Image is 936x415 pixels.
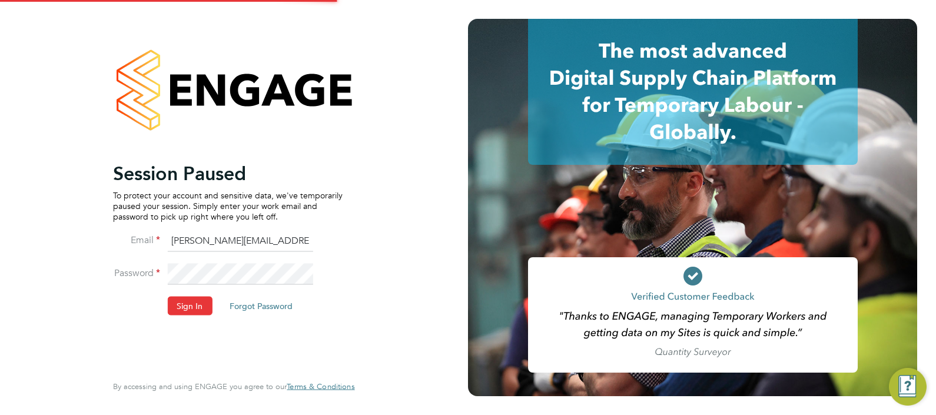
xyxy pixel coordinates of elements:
span: Terms & Conditions [287,381,354,391]
button: Engage Resource Center [889,368,927,406]
span: By accessing and using ENGAGE you agree to our [113,381,354,391]
label: Password [113,267,160,279]
button: Sign In [167,296,212,315]
h2: Session Paused [113,161,343,185]
label: Email [113,234,160,246]
button: Forgot Password [220,296,302,315]
p: To protect your account and sensitive data, we've temporarily paused your session. Simply enter y... [113,190,343,222]
a: Terms & Conditions [287,382,354,391]
input: Enter your work email... [167,231,313,252]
